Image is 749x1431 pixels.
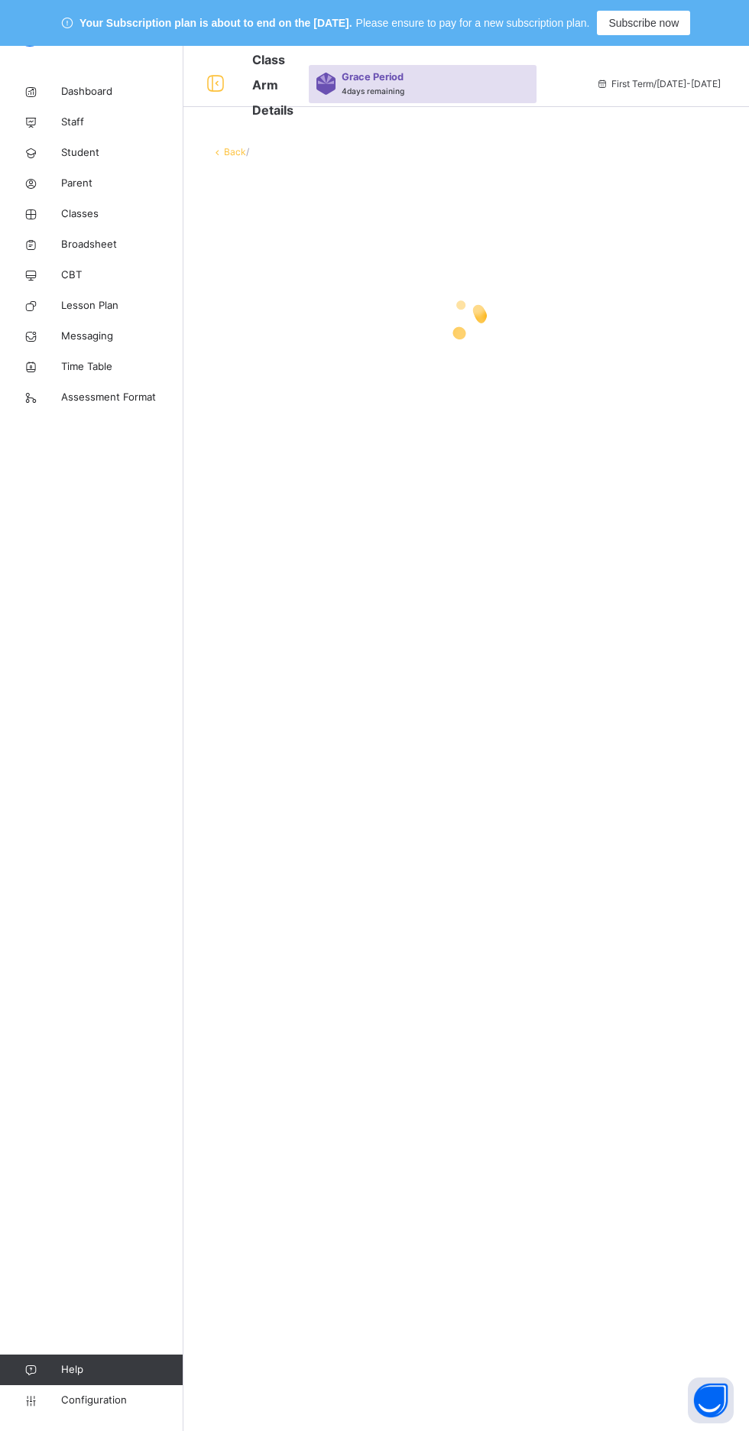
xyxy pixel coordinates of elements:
span: Help [61,1362,183,1377]
span: session/term information [596,77,721,91]
button: Open asap [688,1377,734,1423]
span: Lesson Plan [61,298,183,313]
span: Please ensure to pay for a new subscription plan. [356,15,590,31]
span: Dashboard [61,84,183,99]
img: sticker-purple.71386a28dfed39d6af7621340158ba97.svg [316,73,336,94]
span: Grace Period [342,70,404,84]
span: Assessment Format [61,390,183,405]
span: Staff [61,115,183,130]
span: Parent [61,176,183,191]
span: Class Arm Details [252,52,293,118]
span: CBT [61,268,183,283]
span: Your Subscription plan is about to end on the [DATE]. [79,15,352,31]
span: Messaging [61,329,183,344]
span: Student [61,145,183,161]
span: Configuration [61,1393,183,1408]
span: Classes [61,206,183,222]
span: Subscribe now [608,15,679,31]
span: Broadsheet [61,237,183,252]
span: / [246,146,249,157]
span: Time Table [61,359,183,375]
a: Back [224,146,246,157]
span: 4 days remaining [342,86,404,96]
